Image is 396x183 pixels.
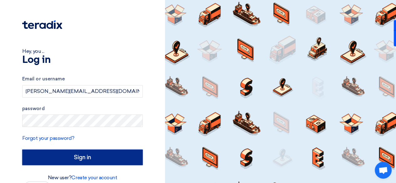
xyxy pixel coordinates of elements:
[22,106,45,111] font: password
[22,85,143,98] input: Enter your business email or username
[22,150,143,165] input: Sign in
[22,135,75,141] a: Forgot your password?
[22,48,44,54] font: Hey, you ...
[22,55,50,65] font: Log in
[375,162,392,179] a: Open chat
[71,175,117,180] a: Create your account
[22,20,62,29] img: Teradix logo
[22,76,65,82] font: Email or username
[48,175,72,180] font: New user?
